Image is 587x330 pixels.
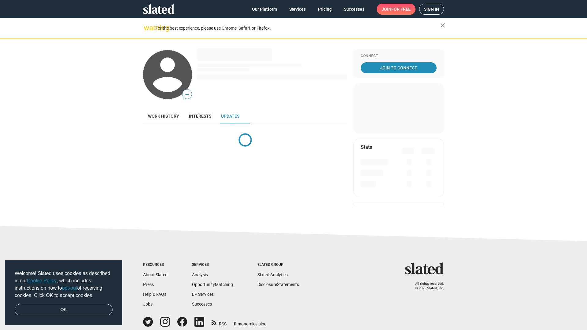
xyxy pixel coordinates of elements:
a: Press [143,282,154,287]
a: Slated Analytics [257,272,288,277]
a: filmonomics blog [234,316,267,327]
div: Connect [361,54,437,59]
mat-card-title: Stats [361,144,372,150]
a: Our Platform [247,4,282,15]
a: dismiss cookie message [15,304,113,316]
a: opt-out [62,285,77,291]
span: Join To Connect [362,62,435,73]
span: Updates [221,114,239,119]
a: Join To Connect [361,62,437,73]
span: film [234,321,241,326]
a: Interests [184,109,216,123]
a: Work history [143,109,184,123]
a: RSS [212,317,227,327]
mat-icon: warning [144,24,151,31]
a: Pricing [313,4,337,15]
a: EP Services [192,292,214,297]
a: Successes [339,4,369,15]
a: Sign in [419,4,444,15]
a: Help & FAQs [143,292,166,297]
a: About Slated [143,272,168,277]
a: Successes [192,302,212,306]
a: Joinfor free [377,4,415,15]
a: Cookie Policy [27,278,57,283]
a: Services [284,4,311,15]
span: Welcome! Slated uses cookies as described in our , which includes instructions on how to of recei... [15,270,113,299]
span: Pricing [318,4,332,15]
span: Sign in [424,4,439,14]
div: Services [192,262,233,267]
span: Our Platform [252,4,277,15]
a: Jobs [143,302,153,306]
span: for free [391,4,411,15]
div: Slated Group [257,262,299,267]
span: Successes [344,4,364,15]
div: For the best experience, please use Chrome, Safari, or Firefox. [155,24,440,32]
mat-icon: close [439,22,446,29]
span: — [183,90,192,98]
p: All rights reserved. © 2025 Slated, Inc. [409,282,444,291]
a: Updates [216,109,244,123]
span: Work history [148,114,179,119]
span: Services [289,4,306,15]
span: Interests [189,114,211,119]
a: DisclosureStatements [257,282,299,287]
span: Join [382,4,411,15]
a: OpportunityMatching [192,282,233,287]
div: Resources [143,262,168,267]
div: cookieconsent [5,260,122,325]
a: Analysis [192,272,208,277]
